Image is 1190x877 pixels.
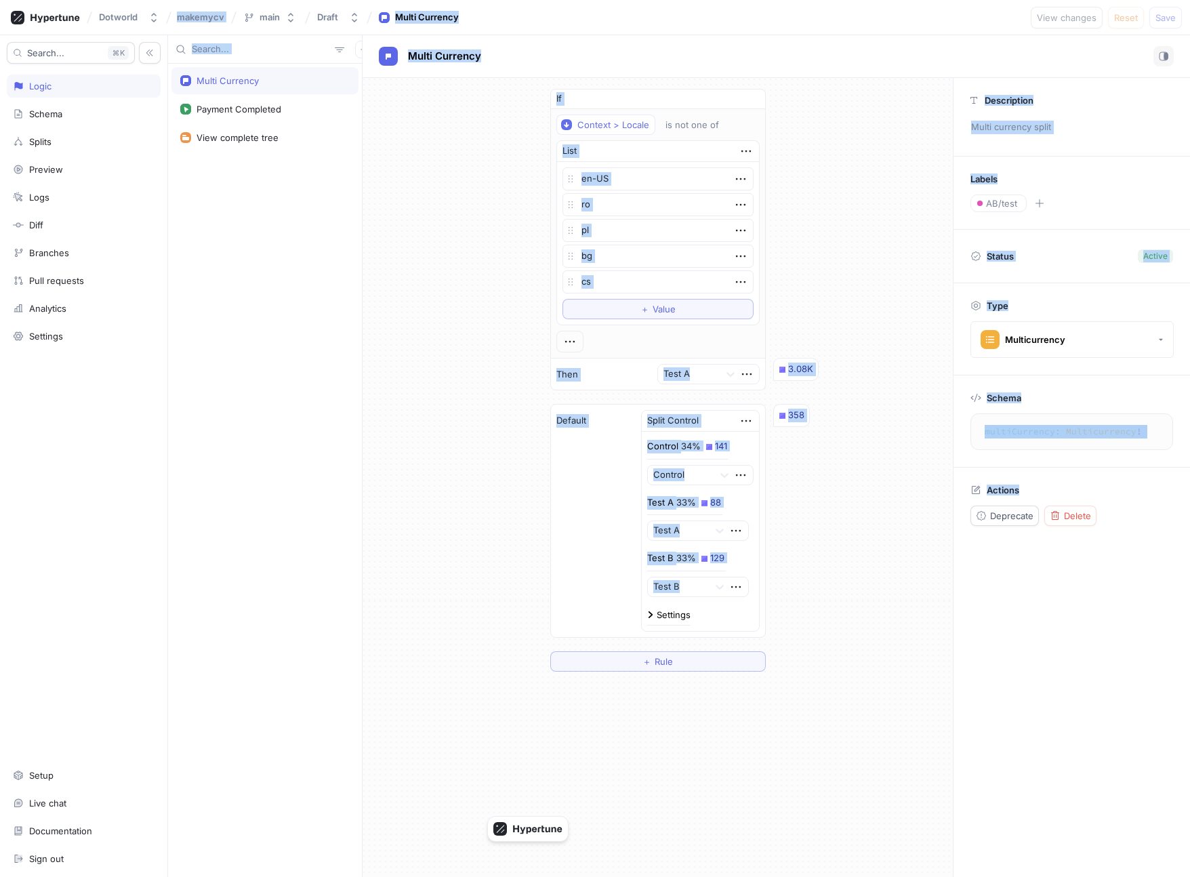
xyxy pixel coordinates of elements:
[317,12,338,23] div: Draft
[655,657,673,666] span: Rule
[562,144,577,158] div: List
[647,496,674,510] p: Test A
[562,219,754,242] textarea: pl
[986,199,1017,207] span: AB/test
[29,192,49,203] div: Logs
[1031,7,1103,28] button: View changes
[94,6,165,28] button: Dotworld
[665,119,719,131] div: is not one of
[238,6,302,28] button: main
[970,321,1174,358] button: Multicurrency
[562,270,754,293] textarea: cs
[29,303,66,314] div: Analytics
[29,81,52,91] div: Logic
[1005,334,1065,346] div: Multicurrency
[7,42,135,64] button: Search...K
[1044,506,1096,526] button: Delete
[562,167,754,190] textarea: en-US
[562,193,754,216] textarea: ro
[710,498,721,507] div: 88
[29,770,54,781] div: Setup
[965,116,1178,139] p: Multi currency split
[550,651,766,672] button: ＋Rule
[192,43,329,56] input: Search...
[676,498,696,507] div: 33%
[987,300,1008,311] p: Type
[408,51,481,62] span: Multi Currency
[556,414,586,428] p: Default
[29,108,62,119] div: Schema
[29,136,52,147] div: Splits
[556,368,578,382] p: Then
[197,104,281,115] div: Payment Completed
[970,195,1027,212] button: AB/test
[647,440,678,453] p: Control
[970,506,1039,526] button: Deprecate
[395,11,459,24] div: Multi Currency
[577,119,649,131] div: Context > Locale
[29,825,92,836] div: Documentation
[29,275,84,286] div: Pull requests
[788,363,813,376] div: 3.08K
[710,554,724,563] div: 129
[197,75,259,86] div: Multi Currency
[676,554,696,563] div: 33%
[29,331,63,342] div: Settings
[1114,14,1138,22] span: Reset
[29,164,63,175] div: Preview
[1155,14,1176,22] span: Save
[647,552,674,565] p: Test B
[640,305,649,313] span: ＋
[1064,512,1091,520] span: Delete
[556,115,655,135] button: Context > Locale
[1108,7,1144,28] button: Reset
[29,247,69,258] div: Branches
[312,6,365,28] button: Draft
[657,611,691,619] div: Settings
[715,442,727,451] div: 141
[562,245,754,268] textarea: bg
[970,174,998,184] p: Labels
[108,46,129,60] div: K
[99,12,138,23] div: Dotworld
[681,442,701,451] div: 34%
[987,247,1014,266] p: Status
[556,92,562,106] p: If
[647,414,699,428] div: Split Control
[29,853,64,864] div: Sign out
[197,132,279,143] div: View complete tree
[29,798,66,809] div: Live chat
[642,657,651,666] span: ＋
[562,299,754,319] button: ＋Value
[1037,14,1096,22] span: View changes
[7,819,161,842] a: Documentation
[260,12,280,23] div: main
[977,420,1167,444] textarea: multiCurrency: Multicurrency!
[788,409,804,422] div: 358
[177,12,224,22] span: makemycv
[659,115,739,135] button: is not one of
[990,512,1033,520] span: Deprecate
[653,305,676,313] span: Value
[29,220,43,230] div: Diff
[987,392,1021,403] p: Schema
[1149,7,1182,28] button: Save
[27,49,64,57] span: Search...
[985,95,1033,106] p: Description
[1143,250,1168,262] div: Active
[987,485,1019,495] p: Actions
